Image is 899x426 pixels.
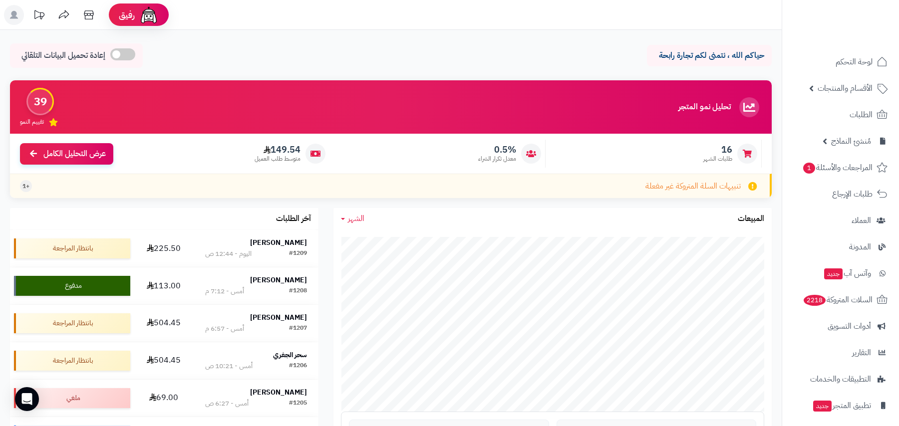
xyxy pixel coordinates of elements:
[852,346,871,360] span: التقارير
[788,394,893,418] a: تطبيق المتجرجديد
[803,293,873,307] span: السلات المتروكة
[289,286,307,296] div: #1208
[788,341,893,365] a: التقارير
[824,268,843,279] span: جديد
[14,313,130,333] div: بانتظار المراجعة
[289,399,307,409] div: #1205
[738,214,764,223] h3: المبيعات
[813,401,832,412] span: جديد
[478,144,516,155] span: 0.5%
[654,50,764,61] p: حياكم الله ، نتمنى لكم تجارة رابحة
[26,5,51,27] a: تحديثات المنصة
[703,144,732,155] span: 16
[818,81,873,95] span: الأقسام والمنتجات
[276,214,311,223] h3: آخر الطلبات
[788,156,893,180] a: المراجعات والأسئلة1
[802,161,873,175] span: المراجعات والأسئلة
[134,342,194,379] td: 504.45
[804,295,826,306] span: 2218
[850,108,873,122] span: الطلبات
[14,276,130,296] div: مدفوع
[119,9,135,21] span: رفيق
[788,314,893,338] a: أدوات التسويق
[205,286,244,296] div: أمس - 7:12 م
[849,240,871,254] span: المدونة
[205,399,249,409] div: أمس - 6:27 ص
[678,103,731,112] h3: تحليل نمو المتجر
[812,399,871,413] span: تطبيق المتجر
[14,351,130,371] div: بانتظار المراجعة
[43,148,106,160] span: عرض التحليل الكامل
[255,155,300,163] span: متوسط طلب العميل
[255,144,300,155] span: 149.54
[134,305,194,342] td: 504.45
[15,387,39,411] div: Open Intercom Messenger
[788,182,893,206] a: طلبات الإرجاع
[810,372,871,386] span: التطبيقات والخدمات
[348,213,364,224] span: الشهر
[831,27,890,48] img: logo-2.png
[788,50,893,74] a: لوحة التحكم
[289,324,307,334] div: #1207
[803,163,815,174] span: 1
[828,319,871,333] span: أدوات التسويق
[703,155,732,163] span: طلبات الشهر
[788,288,893,312] a: السلات المتروكة2218
[22,182,29,191] span: +1
[250,237,307,248] strong: [PERSON_NAME]
[289,249,307,259] div: #1209
[20,143,113,165] a: عرض التحليل الكامل
[205,249,252,259] div: اليوم - 12:44 ص
[788,209,893,232] a: العملاء
[21,50,105,61] span: إعادة تحميل البيانات التلقائي
[645,181,741,192] span: تنبيهات السلة المتروكة غير مفعلة
[788,103,893,127] a: الطلبات
[250,275,307,285] strong: [PERSON_NAME]
[289,361,307,371] div: #1206
[250,387,307,398] strong: [PERSON_NAME]
[250,312,307,323] strong: [PERSON_NAME]
[341,213,364,224] a: الشهر
[788,235,893,259] a: المدونة
[832,187,873,201] span: طلبات الإرجاع
[205,361,253,371] div: أمس - 10:21 ص
[205,324,244,334] div: أمس - 6:57 م
[14,238,130,258] div: بانتظار المراجعة
[836,55,873,69] span: لوحة التحكم
[478,155,516,163] span: معدل تكرار الشراء
[273,350,307,360] strong: سحر الجفري
[831,134,871,148] span: مُنشئ النماذج
[134,380,194,417] td: 69.00
[134,267,194,304] td: 113.00
[139,5,159,25] img: ai-face.png
[134,230,194,267] td: 225.50
[823,266,871,280] span: وآتس آب
[852,213,871,227] span: العملاء
[788,367,893,391] a: التطبيقات والخدمات
[788,261,893,285] a: وآتس آبجديد
[14,388,130,408] div: ملغي
[20,118,44,126] span: تقييم النمو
